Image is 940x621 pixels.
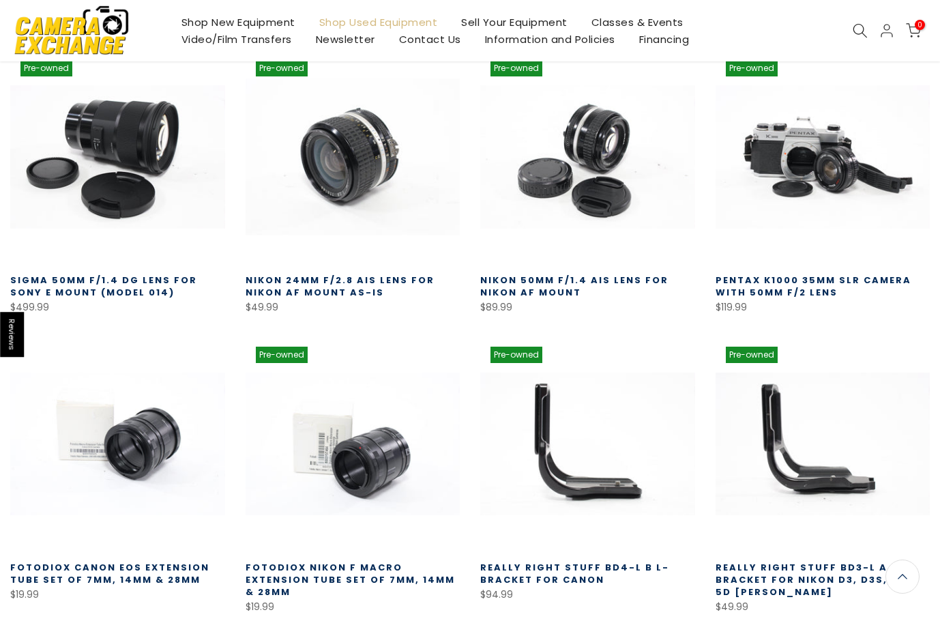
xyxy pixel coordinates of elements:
[716,299,930,316] div: $119.99
[169,14,307,31] a: Shop New Equipment
[246,274,435,299] a: Nikon 24mm f/2.8 AIS Lens for Nikon AF Mount AS-IS
[480,561,669,586] a: Really Right Stuff BD4-L B L-Bracket for Canon
[915,20,925,30] span: 0
[716,598,930,616] div: $49.99
[716,561,917,598] a: Really Right Stuff BD3-L A L-Bracket for Nikon D3, D3S, D3X, 5D [PERSON_NAME]
[307,14,450,31] a: Shop Used Equipment
[169,31,304,48] a: Video/Film Transfers
[450,14,580,31] a: Sell Your Equipment
[906,23,921,38] a: 0
[480,586,695,603] div: $94.99
[480,274,669,299] a: Nikon 50mm f/1.4 AIS Lens for Nikon AF Mount
[10,561,209,586] a: Fotodiox Canon EOS Extension Tube Set of 7mm, 14mm & 28mm
[304,31,387,48] a: Newsletter
[10,299,225,316] div: $499.99
[716,274,911,299] a: Pentax K1000 35mm SLR Camera with 50mm f/2 Lens
[246,561,455,598] a: Fotodiox Nikon F Macro Extension Tube Set of 7mm, 14mm & 28mm
[480,299,695,316] div: $89.99
[246,598,460,616] div: $19.99
[627,31,701,48] a: Financing
[10,274,197,299] a: Sigma 50mm f/1.4 DG Lens for Sony E Mount (Model 014)
[473,31,627,48] a: Information and Policies
[579,14,695,31] a: Classes & Events
[10,586,225,603] div: $19.99
[246,299,460,316] div: $49.99
[885,560,920,594] a: Back to the top
[387,31,473,48] a: Contact Us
